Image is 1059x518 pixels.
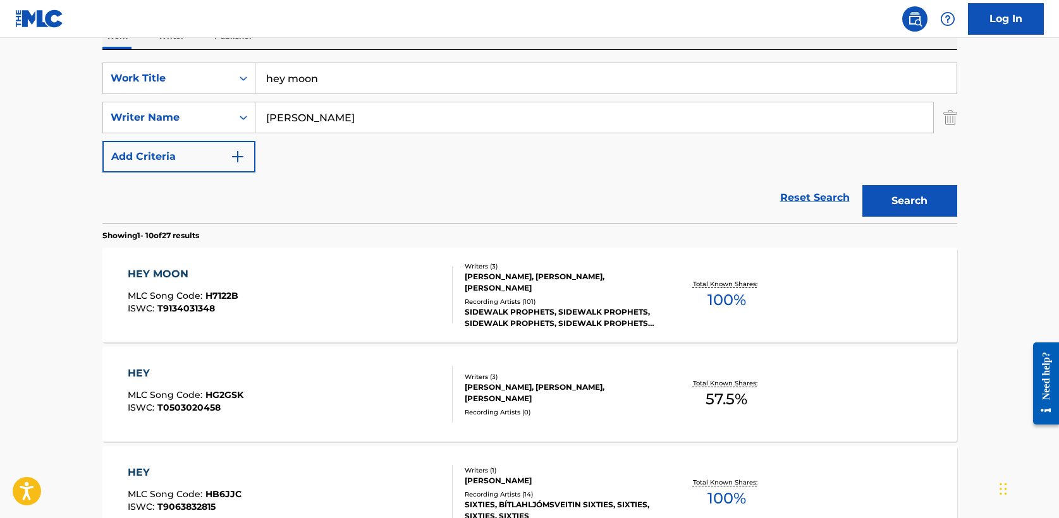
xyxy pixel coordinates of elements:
[996,457,1059,518] iframe: Chat Widget
[1000,470,1007,508] div: Drag
[128,402,157,413] span: ISWC :
[157,303,215,314] span: T9134031348
[465,475,656,486] div: [PERSON_NAME]
[111,110,224,125] div: Writer Name
[465,490,656,499] div: Recording Artists ( 14 )
[128,267,238,282] div: HEY MOON
[102,347,957,442] a: HEYMLC Song Code:HG2GSKISWC:T0503020458Writers (3)[PERSON_NAME], [PERSON_NAME], [PERSON_NAME]Reco...
[128,290,205,301] span: MLC Song Code :
[774,184,856,212] a: Reset Search
[102,248,957,342] a: HEY MOONMLC Song Code:H7122BISWC:T9134031348Writers (3)[PERSON_NAME], [PERSON_NAME], [PERSON_NAME...
[935,6,960,32] div: Help
[465,306,656,329] div: SIDEWALK PROPHETS, SIDEWALK PROPHETS, SIDEWALK PROPHETS, SIDEWALK PROPHETS, SIDEWALK PROPHETS
[902,6,927,32] a: Public Search
[707,289,746,311] span: 100 %
[465,382,656,404] div: [PERSON_NAME], [PERSON_NAME], [PERSON_NAME]
[128,366,243,381] div: HEY
[940,11,955,27] img: help
[862,185,957,217] button: Search
[943,102,957,133] img: Delete Criterion
[102,141,255,172] button: Add Criteria
[693,279,761,289] p: Total Known Shares:
[128,389,205,401] span: MLC Song Code :
[111,71,224,86] div: Work Title
[706,388,747,411] span: 57.5 %
[157,501,216,512] span: T9063832815
[128,501,157,512] span: ISWC :
[157,402,221,413] span: T0503020458
[465,297,656,306] div: Recording Artists ( 101 )
[907,11,922,27] img: search
[465,407,656,417] div: Recording Artists ( 0 )
[707,487,746,510] span: 100 %
[15,9,64,28] img: MLC Logo
[102,230,199,241] p: Showing 1 - 10 of 27 results
[205,290,238,301] span: H7122B
[968,3,1044,35] a: Log In
[128,465,242,480] div: HEY
[465,271,656,294] div: [PERSON_NAME], [PERSON_NAME], [PERSON_NAME]
[205,488,242,500] span: HB6JJC
[102,63,957,223] form: Search Form
[1024,333,1059,435] iframe: Resource Center
[230,149,245,164] img: 9d2ae6d4665cec9f34b9.svg
[465,466,656,475] div: Writers ( 1 )
[128,488,205,500] span: MLC Song Code :
[693,478,761,487] p: Total Known Shares:
[128,303,157,314] span: ISWC :
[693,378,761,388] p: Total Known Shares:
[465,372,656,382] div: Writers ( 3 )
[465,262,656,271] div: Writers ( 3 )
[205,389,243,401] span: HG2GSK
